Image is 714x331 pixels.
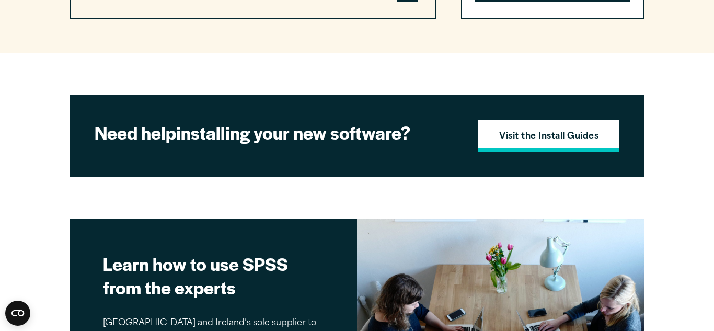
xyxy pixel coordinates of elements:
[103,252,324,299] h2: Learn how to use SPSS from the experts
[499,130,598,144] strong: Visit the Install Guides
[95,120,176,145] strong: Need help
[5,301,30,326] button: Open CMP widget
[478,120,619,152] a: Visit the Install Guides
[95,121,460,144] h2: installing your new software?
